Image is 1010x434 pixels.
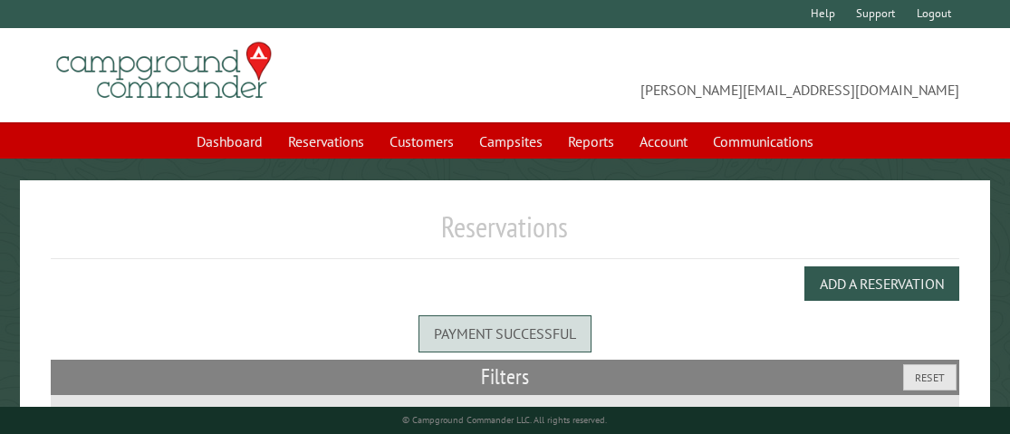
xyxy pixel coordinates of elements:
[402,414,607,426] small: © Campground Commander LLC. All rights reserved.
[557,124,625,159] a: Reports
[418,315,592,352] div: Payment successful
[804,266,959,301] button: Add a Reservation
[702,124,824,159] a: Communications
[51,209,960,259] h1: Reservations
[379,124,465,159] a: Customers
[903,364,957,391] button: Reset
[51,360,960,394] h2: Filters
[277,124,375,159] a: Reservations
[468,124,553,159] a: Campsites
[51,35,277,106] img: Campground Commander
[505,50,960,101] span: [PERSON_NAME][EMAIL_ADDRESS][DOMAIN_NAME]
[629,124,698,159] a: Account
[186,124,274,159] a: Dashboard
